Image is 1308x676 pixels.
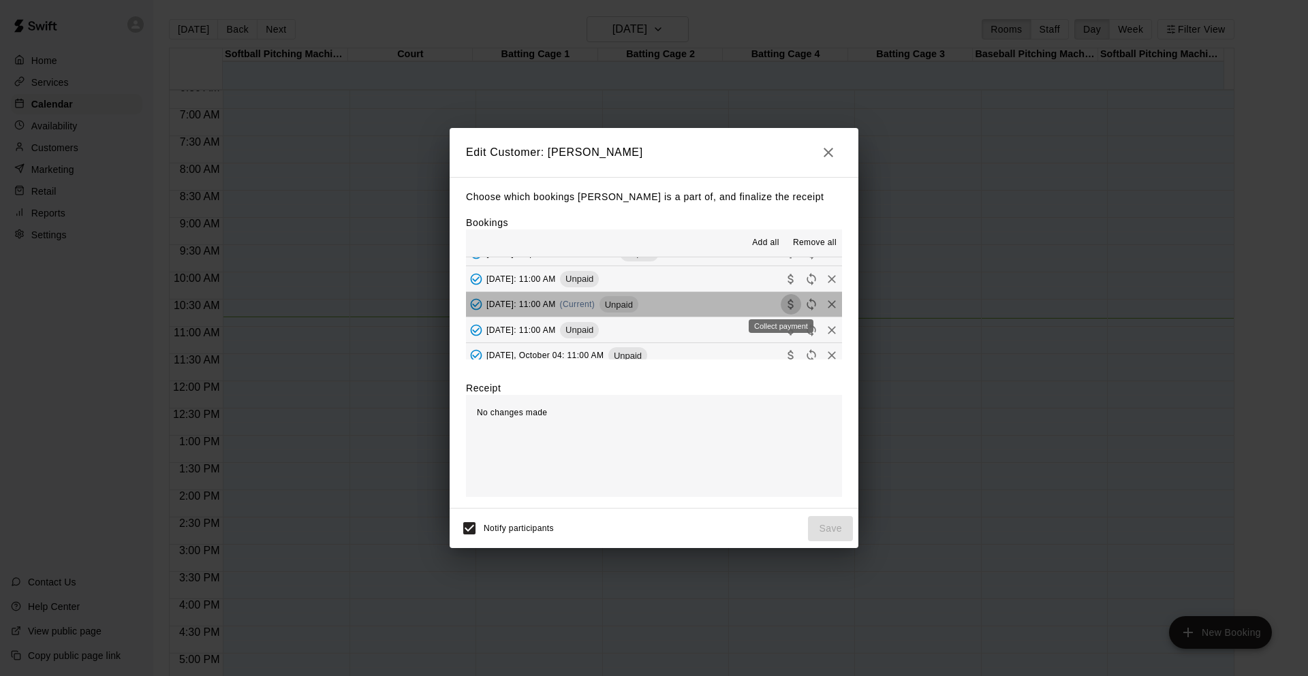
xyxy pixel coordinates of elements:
[781,350,801,360] span: Collect payment
[752,236,779,250] span: Add all
[486,300,556,309] span: [DATE]: 11:00 AM
[466,269,486,289] button: Added - Collect Payment
[486,274,556,283] span: [DATE]: 11:00 AM
[560,300,595,309] span: (Current)
[608,351,647,361] span: Unpaid
[822,299,842,309] span: Remove
[466,189,842,206] p: Choose which bookings [PERSON_NAME] is a part of, and finalize the receipt
[781,299,801,309] span: Collect payment
[749,319,813,333] div: Collect payment
[466,343,842,368] button: Added - Collect Payment[DATE], October 04: 11:00 AMUnpaidCollect paymentRescheduleRemove
[466,317,842,342] button: Added - Collect Payment[DATE]: 11:00 AMUnpaidCollect paymentRescheduleRemove
[801,299,822,309] span: Reschedule
[466,217,508,228] label: Bookings
[801,273,822,283] span: Reschedule
[744,232,788,254] button: Add all
[801,247,822,257] span: Reschedule
[466,345,486,366] button: Added - Collect Payment
[793,236,837,250] span: Remove all
[560,274,599,284] span: Unpaid
[788,232,842,254] button: Remove all
[822,273,842,283] span: Remove
[486,325,556,334] span: [DATE]: 11:00 AM
[822,324,842,334] span: Remove
[781,247,801,257] span: Collect payment
[801,324,822,334] span: Reschedule
[781,324,801,334] span: Collect payment
[477,408,547,417] span: No changes made
[801,350,822,360] span: Reschedule
[466,381,501,395] label: Receipt
[781,273,801,283] span: Collect payment
[484,524,554,534] span: Notify participants
[450,128,858,177] h2: Edit Customer: [PERSON_NAME]
[466,266,842,291] button: Added - Collect Payment[DATE]: 11:00 AMUnpaidCollect paymentRescheduleRemove
[466,292,842,317] button: Added - Collect Payment[DATE]: 11:00 AM(Current)UnpaidCollect paymentRescheduleRemove
[822,350,842,360] span: Remove
[822,247,842,257] span: Remove
[466,294,486,315] button: Added - Collect Payment
[486,351,604,360] span: [DATE], October 04: 11:00 AM
[599,300,638,310] span: Unpaid
[560,325,599,335] span: Unpaid
[466,320,486,340] button: Added - Collect Payment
